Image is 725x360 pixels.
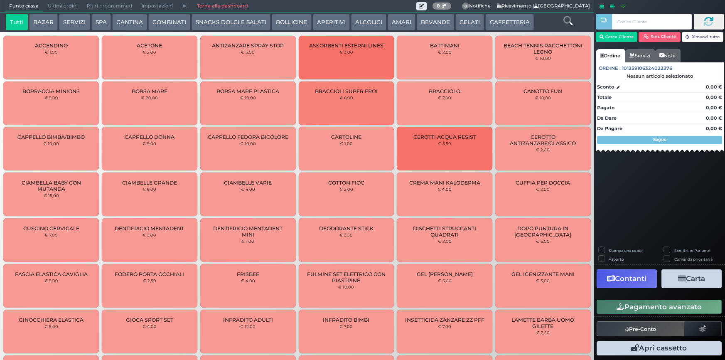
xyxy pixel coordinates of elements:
[143,187,156,192] small: € 6,00
[597,321,685,336] button: Pre-Conto
[338,284,354,289] small: € 10,00
[328,180,364,186] span: COTTON FIOC
[536,330,550,335] small: € 2,50
[599,65,621,72] span: Ordine :
[655,49,680,62] a: Note
[622,65,672,72] span: 101359106324022376
[17,134,85,140] span: CAPPELLO BIMBA/BIMBO
[240,141,256,146] small: € 10,00
[597,269,657,288] button: Contanti
[91,14,111,30] button: SPA
[612,14,691,30] input: Codice Cliente
[44,193,59,198] small: € 15,00
[706,115,722,121] strong: 0,00 €
[706,94,722,100] strong: 0,00 €
[405,317,484,323] span: INSETTICIDA ZANZARE ZZ PFF
[597,126,622,131] strong: Da Pagare
[208,134,288,140] span: CAPPELLO FEDORA BICOLORE
[417,271,473,277] span: GEL [PERSON_NAME]
[523,88,562,94] span: CANOTTO FUN
[313,14,350,30] button: APERITIVI
[132,88,167,94] span: BORSA MARE
[502,42,584,55] span: BEACH TENNIS RACCHETTONI LEGNO
[339,232,353,237] small: € 3,50
[609,248,642,253] label: Stampa una copia
[59,14,90,30] button: SERVIZI
[240,324,256,329] small: € 12,00
[438,239,452,244] small: € 2,00
[536,187,550,192] small: € 2,00
[44,232,58,237] small: € 7,00
[339,324,353,329] small: € 7,00
[125,134,174,140] span: CAPPELLO DONNA
[137,42,162,49] span: ACETONE
[241,187,255,192] small: € 4,00
[212,42,284,49] span: ANTIZANZARE SPRAY STOP
[272,14,311,30] button: BOLLICINE
[115,225,184,232] span: DENTIFRICIO MENTADENT
[502,225,584,238] span: DOPO PUNTURA IN [GEOGRAPHIC_DATA]
[430,42,460,49] span: BATTIMANI
[148,14,190,30] button: COMBINATI
[438,141,451,146] small: € 5,50
[5,0,43,12] span: Punto cassa
[331,134,361,140] span: CARTOLINE
[536,147,550,152] small: € 2,00
[639,32,681,42] button: Rim. Cliente
[438,49,452,54] small: € 2,00
[625,49,655,62] a: Servizi
[43,0,82,12] span: Ultimi ordini
[15,271,88,277] span: FASCIA ELASTICA CAVIGLIA
[309,42,383,49] span: ASSORBENTI ESTERNI LINES
[485,14,533,30] button: CAFFETTERIA
[44,278,58,283] small: € 5,00
[674,248,710,253] label: Scontrino Parlante
[438,278,452,283] small: € 5,00
[216,88,279,94] span: BORSA MARE PLASTICA
[241,49,255,54] small: € 5,00
[339,187,353,192] small: € 2,00
[315,88,378,94] span: BRACCIOLI SUPER EROI
[137,0,177,12] span: Impostazioni
[319,225,374,232] span: DEODORANTE STICK
[43,141,59,146] small: € 10,00
[340,141,353,146] small: € 1,00
[597,84,614,91] strong: Sconto
[192,0,252,12] a: Torna alla dashboard
[596,32,638,42] button: Cerca Cliente
[674,256,713,262] label: Comanda prioritaria
[23,225,79,232] span: CUSCINO CERVICALE
[417,14,454,30] button: BEVANDE
[240,95,256,100] small: € 10,00
[388,14,415,30] button: AMARI
[706,105,722,111] strong: 0,00 €
[351,14,386,30] button: ALCOLICI
[207,225,289,238] span: DENTIFRICIO MENTADENT MINI
[413,134,476,140] span: CEROTTI ACQUA RESIST
[597,105,614,111] strong: Pagato
[502,317,584,329] span: LAMETTE BARBA UOMO GILETTE
[10,180,92,192] span: CIAMBELLA BABY CON MUTANDA
[241,278,255,283] small: € 4,00
[6,14,28,30] button: Tutti
[661,269,722,288] button: Carta
[44,95,58,100] small: € 5,00
[516,180,570,186] span: CUFFIA PER DOCCIA
[305,271,387,284] span: FULMINE SET ELETTRICO CON PIASTRINE
[597,341,722,355] button: Apri cassetto
[323,317,369,323] span: INFRADITO BIMBI
[122,180,177,186] span: CIAMBELLE GRANDE
[143,278,156,283] small: € 2,50
[462,2,469,10] span: 0
[141,95,158,100] small: € 20,00
[143,324,157,329] small: € 4,00
[82,0,137,12] span: Ritiri programmati
[502,134,584,146] span: CEROTTO ANTIZANZARE/CLASSICO
[596,73,724,79] div: Nessun articolo selezionato
[29,14,58,30] button: BAZAR
[192,14,270,30] button: SNACKS DOLCI E SALATI
[597,300,722,314] button: Pagamento avanzato
[339,95,353,100] small: € 6,00
[536,239,550,244] small: € 6,00
[535,56,551,61] small: € 10,00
